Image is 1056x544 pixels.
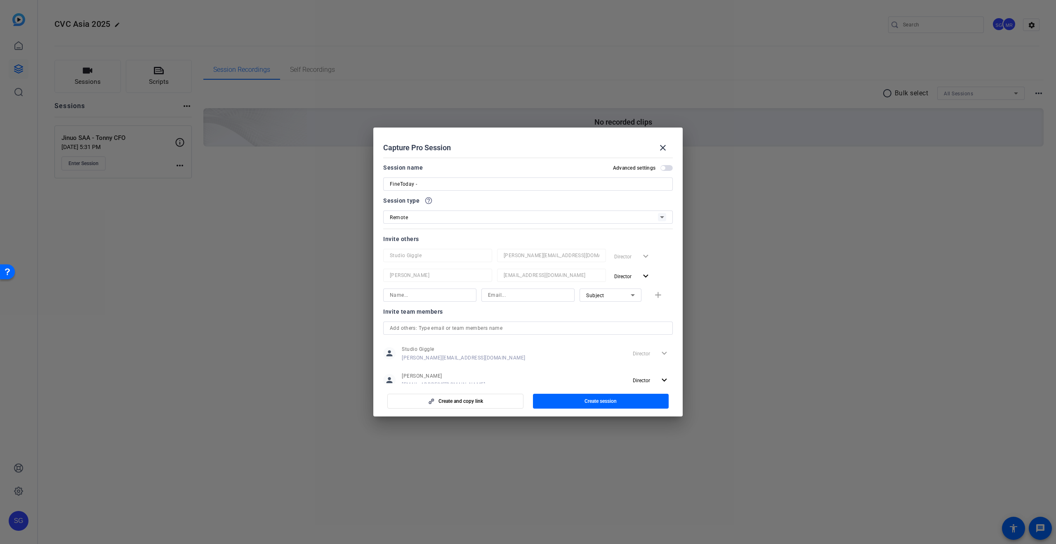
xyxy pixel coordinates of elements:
span: [PERSON_NAME] [402,373,485,379]
input: Email... [504,270,599,280]
mat-icon: person [383,347,396,360]
span: Subject [586,293,604,298]
input: Name... [390,290,470,300]
span: Director [614,274,632,279]
button: Create and copy link [387,394,523,409]
input: Email... [504,251,599,260]
div: Invite team members [383,307,673,317]
h2: Advanced settings [613,165,655,171]
button: Create session [533,394,669,409]
mat-icon: expand_more [641,271,651,281]
button: Director [611,269,654,284]
mat-icon: expand_more [659,375,669,386]
input: Enter Session Name [390,179,666,189]
span: Session type [383,196,420,206]
input: Name... [390,270,486,280]
div: Invite others [383,234,673,244]
input: Name... [390,251,486,260]
mat-icon: help_outline [424,196,433,205]
input: Add others: Type email or team members name [390,323,666,333]
button: Director [629,373,673,388]
mat-icon: close [658,143,668,153]
div: Capture Pro Session [383,138,673,158]
span: Create session [585,398,617,404]
span: Remote [390,215,408,220]
span: [EMAIL_ADDRESS][DOMAIN_NAME] [402,381,485,388]
div: Session name [383,163,423,173]
input: Email... [488,290,568,300]
span: Create and copy link [438,398,483,404]
mat-icon: person [383,374,396,386]
span: Studio Giggle [402,346,526,352]
span: [PERSON_NAME][EMAIL_ADDRESS][DOMAIN_NAME] [402,355,526,361]
span: Director [633,378,650,383]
